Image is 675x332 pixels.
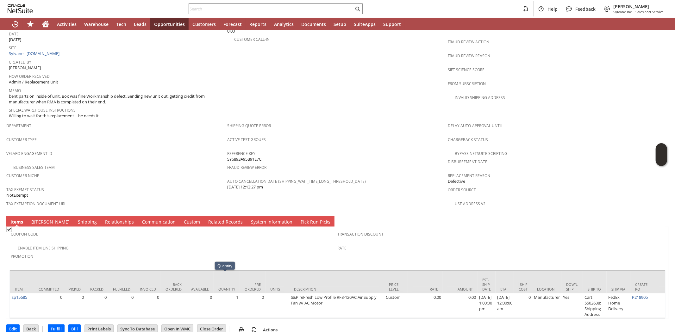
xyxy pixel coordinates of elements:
a: Sylvane - [DOMAIN_NAME] [9,51,61,56]
div: Location [537,287,557,292]
span: P [301,219,303,225]
div: Picked [69,287,81,292]
td: Manufacturer [532,293,561,318]
span: Defective [448,178,465,184]
td: Custom [384,293,408,318]
a: Related Records [207,219,244,226]
span: Sales and Service [635,9,664,14]
span: Opportunities [154,21,185,27]
a: Department [6,123,31,128]
a: Analytics [270,18,297,30]
div: Price Level [389,282,403,292]
a: Fraud Review Reason [448,53,490,58]
div: Invoiced [140,287,156,292]
span: y [253,219,256,225]
svg: Recent Records [11,20,19,28]
a: Promotion [11,254,33,259]
a: How Order Received [9,74,50,79]
a: sp15685 [12,294,27,300]
span: S [78,219,80,225]
td: 0 [108,293,135,318]
span: Willing to wait for this replacement | he needs it [9,113,99,119]
div: Quantity [218,287,235,292]
td: 0 [186,293,214,318]
span: [PERSON_NAME] [613,3,664,9]
span: B [31,219,34,225]
a: P218905 [632,294,648,300]
a: Memo [9,88,21,93]
td: 0 [135,293,161,318]
span: Analytics [274,21,294,27]
a: Support [379,18,405,30]
span: Sylvane Inc [613,9,632,14]
a: Warehouse [80,18,112,30]
a: Date [9,31,19,37]
a: Activities [53,18,80,30]
a: SuiteApps [350,18,379,30]
span: NotExempt [6,192,28,198]
span: Documents [301,21,326,27]
a: Home [38,18,53,30]
a: Customers [189,18,220,30]
span: Forecast [223,21,242,27]
div: Down. Ship [566,282,578,292]
a: Reports [246,18,270,30]
a: Unrolled view on [657,218,665,225]
a: Recent Records [8,18,23,30]
span: Oracle Guided Learning Widget. To move around, please hold and drag [656,155,667,166]
span: bent parts on inside of unit, Box was fine Workmanship defect. Sending new unit out, getting cred... [9,93,224,105]
div: ETA [500,287,509,292]
td: [DATE] 12:00:00 am [496,293,514,318]
span: [DATE] [9,37,21,43]
span: 0.00 [227,28,235,34]
a: Tax Exemption Document URL [6,201,66,206]
a: Items [9,219,25,226]
span: Activities [57,21,77,27]
div: Units [270,287,284,292]
div: Packed [90,287,103,292]
a: Communication [141,219,177,226]
span: Help [547,6,558,12]
a: Shipping [76,219,98,226]
a: Business Sales Team [13,165,55,170]
a: Enable Item Line Shipping [18,245,69,251]
a: System Information [249,219,294,226]
a: Relationships [103,219,135,226]
a: Setup [330,18,350,30]
span: Tech [116,21,126,27]
span: Warehouse [84,21,109,27]
a: Documents [297,18,330,30]
span: [DATE] 12:13:27 pm [227,184,263,190]
svg: Search [354,5,361,13]
td: 0 [34,293,64,318]
span: Customers [192,21,216,27]
a: Site [9,45,16,51]
a: Fraud Review Error [227,165,266,170]
a: Shipping Quote Error [227,123,271,128]
td: 0.00 [408,293,443,318]
a: From Subscription [448,81,486,86]
td: FedEx Home Delivery [607,293,630,318]
a: Velaro Engagement ID [6,151,52,156]
div: Committed [39,287,59,292]
div: Ship To [588,287,602,292]
td: Yes [561,293,583,318]
a: Rate [338,245,347,251]
div: Shortcuts [23,18,38,30]
img: Checked [6,227,12,232]
td: 0 [64,293,85,318]
span: Support [383,21,401,27]
a: Auto Cancellation Date (shipping_wait_time_long_threshold_date) [227,179,366,184]
a: Customer Niche [6,173,39,178]
div: Rate [413,287,438,292]
span: Feedback [575,6,596,12]
td: Cart 5502638: Shipping Address [583,293,607,318]
span: R [105,219,108,225]
span: u [187,219,190,225]
div: Pre Ordered [245,282,261,292]
td: S&P reFresh Low Profile RF8-120AC Air Supply Fan w/ AC Motor [289,293,384,318]
a: Replacement reason [448,173,490,178]
a: Custom [182,219,202,226]
svg: Shortcuts [27,20,34,28]
td: [DATE] 1:00:00 pm [478,293,496,318]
